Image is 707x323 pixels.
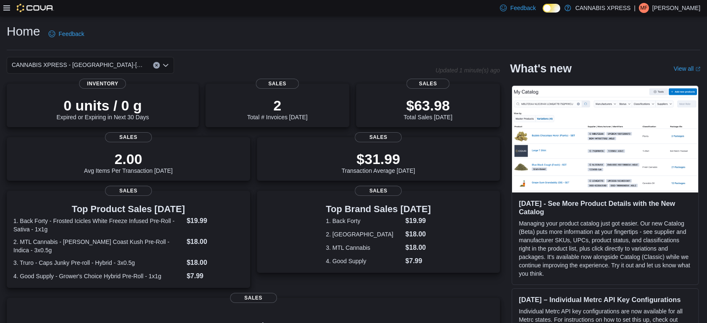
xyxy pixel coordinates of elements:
[519,219,692,278] p: Managing your product catalog just got easier. Our new Catalog (Beta) puts more information at yo...
[84,151,173,167] p: 2.00
[510,4,535,12] span: Feedback
[519,199,692,216] h3: [DATE] - See More Product Details with the New Catalog
[56,97,149,120] div: Expired or Expiring in Next 30 Days
[187,258,243,268] dd: $18.00
[405,216,431,226] dd: $19.99
[405,243,431,253] dd: $18.00
[341,151,415,174] div: Transaction Average [DATE]
[355,186,402,196] span: Sales
[326,244,402,252] dt: 3. MTL Cannabis
[406,79,449,89] span: Sales
[674,65,700,72] a: View allExternal link
[510,62,571,75] h2: What's new
[405,256,431,266] dd: $7.99
[404,97,452,114] p: $63.98
[13,217,183,233] dt: 1. Back Forty - Frosted Icicles White Freeze Infused Pre-Roll - Sativa - 1x1g
[230,293,277,303] span: Sales
[404,97,452,120] div: Total Sales [DATE]
[12,60,145,70] span: CANNABIS XPRESS - [GEOGRAPHIC_DATA]-[GEOGRAPHIC_DATA] ([GEOGRAPHIC_DATA])
[519,295,692,304] h3: [DATE] – Individual Metrc API Key Configurations
[79,79,126,89] span: Inventory
[640,3,647,13] span: MF
[326,217,402,225] dt: 1. Back Forty
[13,238,183,254] dt: 2. MTL Cannabis - [PERSON_NAME] Coast Kush Pre-Roll - Indica - 3x0.5g
[634,3,635,13] p: |
[56,97,149,114] p: 0 units / 0 g
[13,272,183,280] dt: 4. Good Supply - Grower's Choice Hybrid Pre-Roll - 1x1g
[13,259,183,267] dt: 3. Truro - Caps Junky Pre-roll - Hybrid - 3x0.5g
[355,132,402,142] span: Sales
[326,257,402,265] dt: 4. Good Supply
[162,62,169,69] button: Open list of options
[84,151,173,174] div: Avg Items Per Transaction [DATE]
[543,4,560,13] input: Dark Mode
[59,30,84,38] span: Feedback
[13,204,243,214] h3: Top Product Sales [DATE]
[45,26,87,42] a: Feedback
[639,3,649,13] div: Matthew Fitzpatrick
[187,271,243,281] dd: $7.99
[652,3,700,13] p: [PERSON_NAME]
[695,67,700,72] svg: External link
[187,216,243,226] dd: $19.99
[435,67,500,74] p: Updated 1 minute(s) ago
[247,97,307,120] div: Total # Invoices [DATE]
[153,62,160,69] button: Clear input
[187,237,243,247] dd: $18.00
[326,204,431,214] h3: Top Brand Sales [DATE]
[17,4,54,12] img: Cova
[326,230,402,238] dt: 2. [GEOGRAPHIC_DATA]
[575,3,630,13] p: CANNABIS XPRESS
[105,132,152,142] span: Sales
[7,23,40,40] h1: Home
[247,97,307,114] p: 2
[105,186,152,196] span: Sales
[256,79,299,89] span: Sales
[341,151,415,167] p: $31.99
[405,229,431,239] dd: $18.00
